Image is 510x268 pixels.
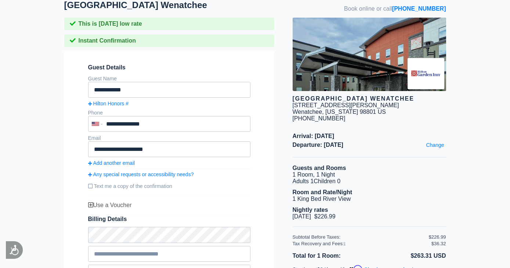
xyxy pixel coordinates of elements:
li: $263.31 USD [369,251,446,261]
div: $226.99 [429,234,446,240]
label: Phone [88,110,103,116]
div: [GEOGRAPHIC_DATA] Wenatchee [293,95,446,102]
div: Tax Recovery and Fees: [293,241,429,246]
a: [PHONE_NUMBER] [392,6,446,12]
li: Total for 1 Room: [293,251,369,261]
a: Hilton Honors # [88,101,250,106]
b: Room and Rate/Night [293,189,352,195]
div: Instant Confirmation [64,35,274,47]
li: 1 King Bed River View [293,196,446,202]
span: Book online or call [344,6,446,12]
span: US [378,109,386,115]
li: 1 Room, 1 Night [293,171,446,178]
a: Add another email [88,160,250,166]
span: Children 0 [314,178,340,184]
span: Departure: [DATE] [293,142,446,148]
span: Wenatchee, [293,109,324,115]
div: Use a Voucher [88,202,250,209]
div: [PHONE_NUMBER] [293,115,446,122]
label: Guest Name [88,76,117,82]
span: Guest Details [88,64,250,71]
span: [DATE] $226.99 [293,213,336,220]
div: [STREET_ADDRESS][PERSON_NAME] [293,102,399,109]
b: Guests and Rooms [293,165,346,171]
span: [US_STATE] [325,109,358,115]
label: Email [88,135,101,141]
div: Subtotal Before Taxes: [293,234,429,240]
li: Adults 1 [293,178,446,185]
a: Change [424,140,446,150]
label: Text me a copy of the confirmation [88,180,250,192]
div: This is [DATE] low rate [64,18,274,30]
img: hotel image [293,18,446,91]
b: Nightly rates [293,207,328,213]
a: Any special requests or accessibility needs? [88,171,250,177]
span: Billing Details [88,216,250,222]
div: United States: +1 [89,117,104,131]
span: 98801 [360,109,376,115]
div: $36.32 [431,241,446,246]
span: Arrival: [DATE] [293,133,446,140]
img: Brand logo for Hilton Garden Inn Wenatchee [408,58,444,89]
